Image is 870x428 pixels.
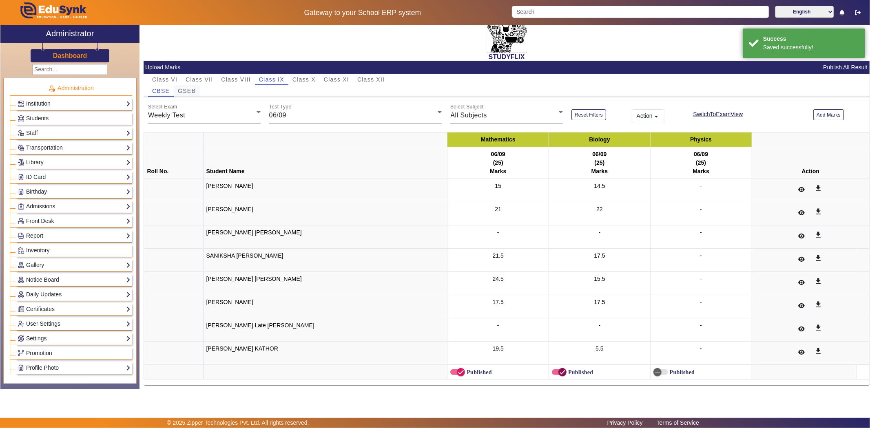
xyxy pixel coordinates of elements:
[144,147,203,179] th: Roll No.
[26,115,49,121] span: Students
[152,88,170,94] span: CBSE
[203,318,447,342] td: [PERSON_NAME] Late [PERSON_NAME]
[653,167,749,176] div: Marks
[594,299,605,305] span: 17.5
[552,167,647,176] div: Marks
[813,109,844,120] button: Add Marks
[700,322,702,329] span: -
[700,206,702,212] span: -
[203,249,447,272] td: SANIKSHA [PERSON_NAME]
[599,229,601,236] span: -
[152,77,177,82] span: Class VI
[324,77,349,82] span: Class XI
[203,272,447,295] td: [PERSON_NAME] [PERSON_NAME]
[53,51,88,60] a: Dashboard
[18,115,24,121] img: Students.png
[653,417,703,428] a: Terms of Service
[700,276,702,282] span: -
[495,206,501,212] span: 21
[178,88,196,94] span: GSEB
[26,350,52,356] span: Promotion
[0,25,139,43] a: Administrator
[48,85,55,92] img: Administration.png
[815,207,823,216] mat-icon: get_app
[594,183,605,189] span: 14.5
[493,299,504,305] span: 17.5
[292,77,316,82] span: Class X
[512,6,769,18] input: Search
[571,109,606,120] button: Reset Filters
[186,77,213,82] span: Class VII
[493,276,504,282] span: 24.5
[549,147,651,179] th: 06/09
[144,61,870,74] mat-card-header: Upload Marks
[653,113,661,121] mat-icon: arrow_drop_down
[447,132,549,147] th: Mathematics
[167,419,309,427] p: © 2025 Zipper Technologies Pvt. Ltd. All rights reserved.
[599,322,601,329] span: -
[495,183,501,189] span: 15
[10,84,132,93] p: Administration
[567,369,593,376] label: Published
[203,295,447,318] td: [PERSON_NAME]
[815,277,823,285] mat-icon: get_app
[53,52,87,60] h3: Dashboard
[497,322,499,329] span: -
[632,109,665,123] button: Action
[497,229,499,236] span: -
[18,247,24,254] img: Inventory.png
[668,369,695,376] label: Published
[203,225,447,249] td: [PERSON_NAME] [PERSON_NAME]
[144,53,870,61] h2: STUDYFLIX
[493,252,504,259] span: 21.5
[486,2,527,53] img: 2da83ddf-6089-4dce-a9e2-416746467bdd
[653,159,749,167] div: (25)
[700,183,702,189] span: -
[552,159,647,167] div: (25)
[603,417,647,428] a: Privacy Policy
[18,246,131,255] a: Inventory
[222,9,503,17] h5: Gateway to your School ERP system
[450,112,487,119] span: All Subjects
[269,104,292,110] mat-label: Test Type
[700,252,702,259] span: -
[46,29,94,38] h2: Administrator
[269,112,287,119] span: 06/09
[815,254,823,262] mat-icon: get_app
[148,104,177,110] mat-label: Select Exam
[357,77,385,82] span: Class XII
[815,184,823,192] mat-icon: get_app
[815,324,823,332] mat-icon: get_app
[815,231,823,239] mat-icon: get_app
[693,109,744,119] span: SwitchToExamView
[221,77,250,82] span: Class VIII
[447,147,549,179] th: 06/09
[259,77,284,82] span: Class IX
[650,132,752,147] th: Physics
[700,299,702,305] span: -
[203,179,447,202] td: [PERSON_NAME]
[18,350,24,356] img: Branchoperations.png
[203,147,447,179] th: Student Name
[596,206,603,212] span: 22
[465,369,491,376] label: Published
[763,35,859,43] div: Success
[763,43,859,52] div: Saved successfully!
[203,342,447,365] td: [PERSON_NAME] KATHOR
[148,112,185,119] span: Weekly Test
[700,229,702,236] span: -
[493,345,504,352] span: 19.5
[594,252,605,259] span: 17.5
[26,247,50,254] span: Inventory
[815,347,823,355] mat-icon: get_app
[650,147,752,179] th: 06/09
[594,276,605,282] span: 15.5
[595,345,603,352] span: 5.5
[203,202,447,225] td: [PERSON_NAME]
[18,349,131,358] a: Promotion
[450,104,484,110] mat-label: Select Subject
[33,64,107,75] input: Search...
[752,147,869,179] th: Action
[822,62,868,73] button: Publish All Result
[450,167,546,176] div: Marks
